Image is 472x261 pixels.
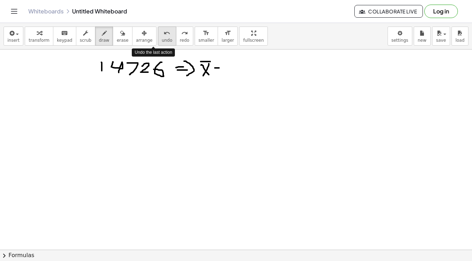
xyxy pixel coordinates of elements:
span: redo [180,38,189,43]
button: format_sizelarger [218,27,238,46]
button: Toggle navigation [8,6,20,17]
button: settings [388,27,412,46]
span: keypad [57,38,72,43]
button: insert [4,27,23,46]
span: undo [162,38,172,43]
span: draw [99,38,110,43]
span: new [418,38,426,43]
span: fullscreen [243,38,264,43]
button: scrub [76,27,95,46]
button: format_sizesmaller [195,27,218,46]
span: insert [7,38,19,43]
span: scrub [80,38,92,43]
span: arrange [136,38,153,43]
span: transform [29,38,49,43]
button: redoredo [176,27,193,46]
button: save [432,27,450,46]
button: load [452,27,468,46]
i: redo [181,29,188,37]
span: smaller [199,38,214,43]
div: Undo the last action [132,48,175,57]
button: new [414,27,431,46]
span: larger [222,38,234,43]
button: erase [113,27,132,46]
button: draw [95,27,113,46]
button: Collaborate Live [354,5,423,18]
button: keyboardkeypad [53,27,76,46]
i: undo [164,29,170,37]
button: Log in [424,5,458,18]
button: fullscreen [239,27,267,46]
span: load [455,38,465,43]
i: keyboard [61,29,68,37]
a: Whiteboards [28,8,64,15]
button: transform [25,27,53,46]
button: undoundo [158,27,176,46]
i: format_size [203,29,210,37]
span: save [436,38,446,43]
button: arrange [132,27,157,46]
i: format_size [224,29,231,37]
span: Collaborate Live [360,8,417,14]
span: settings [391,38,408,43]
span: erase [117,38,128,43]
